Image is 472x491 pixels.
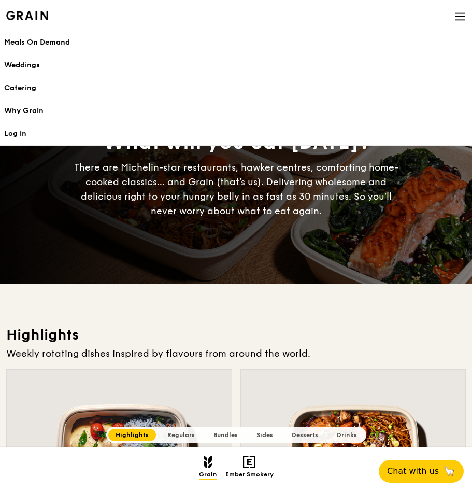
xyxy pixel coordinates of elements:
[4,83,468,93] div: Catering
[4,77,468,100] a: Catering
[443,465,455,478] span: 🦙
[4,37,468,48] h1: Meals On Demand
[225,471,274,480] span: Ember Smokery
[6,346,466,361] div: Weekly rotating dishes inspired by flavours from around the world.
[4,54,468,77] a: Weddings
[6,326,466,344] h3: Highlights
[4,100,468,122] a: Why Grain
[4,60,468,71] div: Weddings
[204,456,212,468] img: Grain mobile logo
[199,471,217,480] span: Grain
[243,456,255,468] img: Ember Smokery mobile logo
[387,465,439,478] span: Chat with us
[4,106,468,116] div: Why Grain
[68,160,404,218] div: There are Michelin-star restaurants, hawker centres, comforting home-cooked classics… and Grain (...
[6,11,48,20] img: Grain
[4,122,468,145] a: Log in
[379,460,464,483] button: Chat with us🦙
